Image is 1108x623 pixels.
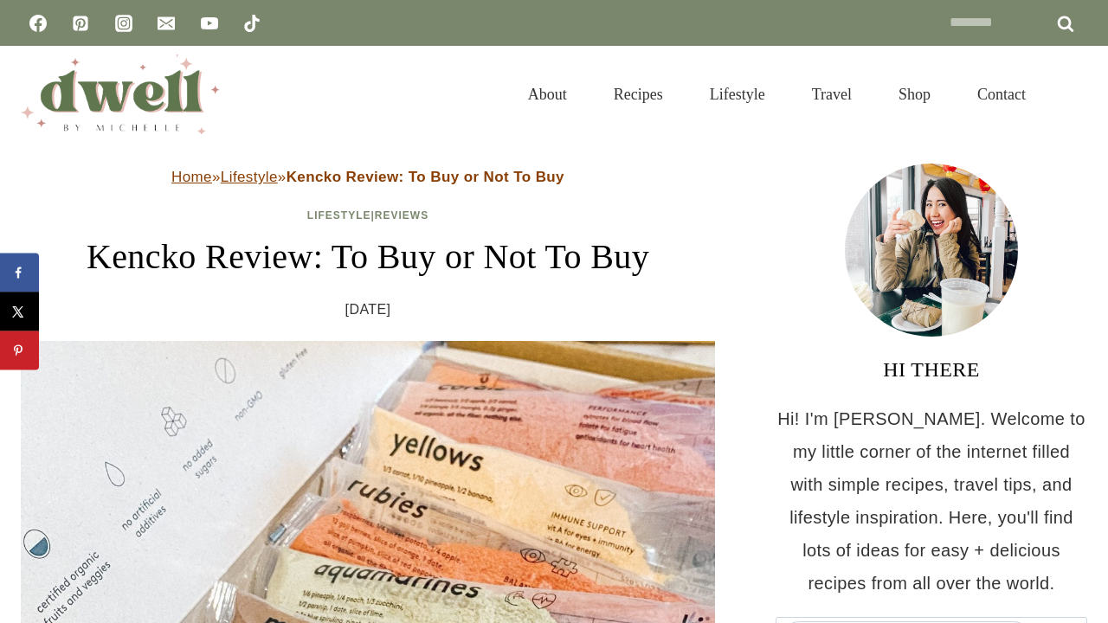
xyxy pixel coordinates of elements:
a: Recipes [590,64,686,125]
a: Shop [875,64,954,125]
time: [DATE] [345,297,391,323]
span: | [307,209,428,222]
strong: Kencko Review: To Buy or Not To Buy [287,169,564,185]
nav: Primary Navigation [505,64,1049,125]
a: Instagram [106,6,141,41]
p: Hi! I'm [PERSON_NAME]. Welcome to my little corner of the internet filled with simple recipes, tr... [776,402,1087,600]
a: YouTube [192,6,227,41]
a: Contact [954,64,1049,125]
a: About [505,64,590,125]
a: Email [149,6,184,41]
span: » » [171,169,564,185]
a: Home [171,169,212,185]
h1: Kencko Review: To Buy or Not To Buy [21,231,715,283]
a: Facebook [21,6,55,41]
button: View Search Form [1058,80,1087,109]
a: Pinterest [63,6,98,41]
a: TikTok [235,6,269,41]
a: Lifestyle [221,169,278,185]
img: DWELL by michelle [21,55,220,134]
a: Lifestyle [307,209,371,222]
a: Reviews [375,209,428,222]
a: Lifestyle [686,64,789,125]
a: Travel [789,64,875,125]
h3: HI THERE [776,354,1087,385]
